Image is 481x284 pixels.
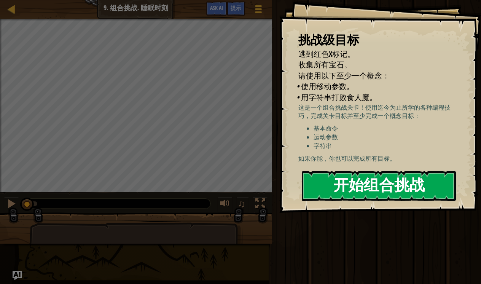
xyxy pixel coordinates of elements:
[236,197,249,212] button: ♫
[301,81,354,91] span: 使用移动参数。
[217,197,233,212] button: 音量调节
[314,124,454,133] li: 基本命令
[13,271,22,280] button: Ask AI
[314,142,454,150] li: 字符串
[301,92,377,102] span: 用字符串打败食人魔。
[289,59,452,70] li: 收集所有宝石。
[298,49,355,59] span: 逃到红色X标记。
[289,70,452,81] li: 请使用以下至少一个概念：
[296,92,299,102] i: •
[296,92,452,103] li: 用字符串打败食人魔。
[231,4,241,11] span: 提示
[206,2,227,16] button: Ask AI
[298,31,454,49] div: 挑战级目标
[298,154,454,163] p: 如果你能，你也可以完成所有目标。
[296,81,452,92] li: 使用移动参数。
[314,133,454,142] li: 运动参数
[4,197,19,212] button: ⌘ + P: Pause
[253,197,268,212] button: 切换全屏
[302,171,456,201] button: 开始组合挑战
[298,103,454,121] p: 这是一个组合挑战关卡！使用迄今为止所学的各种编程技巧，完成关卡目标并至少完成一个概念目标：
[238,198,245,209] span: ♫
[296,81,299,91] i: •
[298,70,390,81] span: 请使用以下至少一个概念：
[249,2,268,19] button: 显示游戏菜单
[298,59,352,70] span: 收集所有宝石。
[289,49,452,60] li: 逃到红色X标记。
[210,4,223,11] span: Ask AI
